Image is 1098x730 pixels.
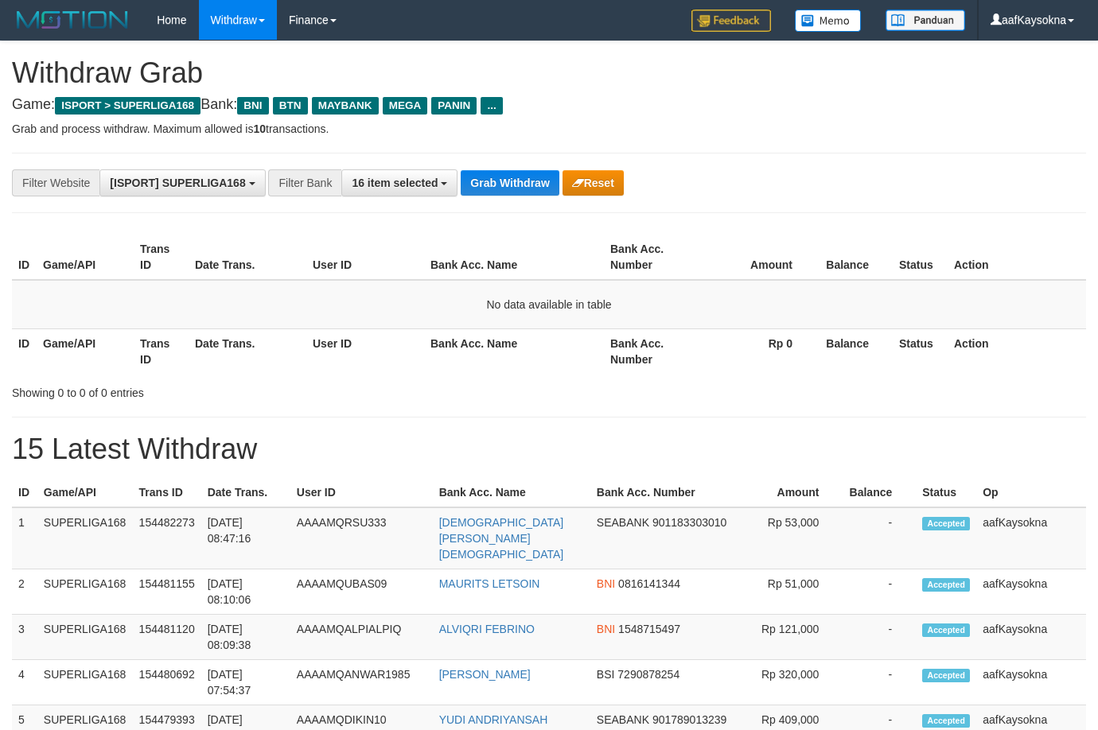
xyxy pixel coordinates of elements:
p: Grab and process withdraw. Maximum allowed is transactions. [12,121,1086,137]
th: Action [948,235,1086,280]
div: Filter Bank [268,169,341,196]
th: Bank Acc. Name [424,235,604,280]
td: aafKaysokna [976,660,1086,705]
th: Trans ID [133,478,201,507]
button: 16 item selected [341,169,457,196]
span: Copy 0816141344 to clipboard [618,577,680,590]
img: Button%20Memo.svg [795,10,862,32]
td: AAAAMQANWAR1985 [290,660,433,705]
th: Trans ID [134,328,189,374]
td: aafKaysokna [976,507,1086,569]
td: No data available in table [12,280,1086,329]
td: 154480692 [133,660,201,705]
th: Game/API [37,478,133,507]
td: aafKaysokna [976,569,1086,615]
span: Accepted [922,517,970,530]
td: 154481155 [133,569,201,615]
th: Balance [816,235,893,280]
th: Bank Acc. Name [433,478,590,507]
td: 2 [12,569,37,615]
span: ISPORT > SUPERLIGA168 [55,97,201,115]
td: 154482273 [133,507,201,569]
a: ALVIQRI FEBRINO [439,623,535,635]
th: Amount [743,478,843,507]
span: BNI [597,577,615,590]
span: Accepted [922,714,970,728]
td: 154481120 [133,615,201,660]
th: Bank Acc. Number [590,478,743,507]
td: Rp 53,000 [743,507,843,569]
th: Date Trans. [189,235,306,280]
td: [DATE] 08:09:38 [201,615,290,660]
span: ... [481,97,502,115]
td: SUPERLIGA168 [37,507,133,569]
td: - [843,569,916,615]
th: Bank Acc. Name [424,328,604,374]
th: Op [976,478,1086,507]
th: ID [12,478,37,507]
th: ID [12,235,37,280]
span: 16 item selected [352,177,438,189]
th: User ID [290,478,433,507]
td: AAAAMQUBAS09 [290,569,433,615]
button: [ISPORT] SUPERLIGA168 [99,169,265,196]
th: Bank Acc. Number [604,235,701,280]
td: Rp 320,000 [743,660,843,705]
th: User ID [306,328,424,374]
h1: 15 Latest Withdraw [12,433,1086,465]
td: 1 [12,507,37,569]
td: 4 [12,660,37,705]
button: Reset [563,170,624,196]
td: SUPERLIGA168 [37,615,133,660]
th: Trans ID [134,235,189,280]
td: [DATE] 08:47:16 [201,507,290,569]
span: Copy 1548715497 to clipboard [618,623,680,635]
td: 3 [12,615,37,660]
td: - [843,507,916,569]
span: BNI [597,623,615,635]
td: - [843,660,916,705]
th: Balance [843,478,916,507]
div: Showing 0 to 0 of 0 entries [12,379,446,401]
a: [DEMOGRAPHIC_DATA][PERSON_NAME][DEMOGRAPHIC_DATA] [439,516,564,561]
th: Game/API [37,235,134,280]
td: Rp 121,000 [743,615,843,660]
a: MAURITS LETSOIN [439,577,540,590]
h1: Withdraw Grab [12,57,1086,89]
th: Amount [701,235,816,280]
img: panduan.png [886,10,965,31]
span: SEABANK [597,516,649,529]
th: Action [948,328,1086,374]
th: Status [916,478,976,507]
span: Accepted [922,578,970,592]
span: BTN [273,97,308,115]
td: AAAAMQRSU333 [290,507,433,569]
td: [DATE] 07:54:37 [201,660,290,705]
td: [DATE] 08:10:06 [201,569,290,615]
td: - [843,615,916,660]
th: User ID [306,235,424,280]
span: [ISPORT] SUPERLIGA168 [110,177,245,189]
span: MEGA [383,97,428,115]
td: SUPERLIGA168 [37,660,133,705]
span: Copy 7290878254 to clipboard [617,668,679,681]
span: Copy 901789013239 to clipboard [652,713,726,726]
a: YUDI ANDRIYANSAH [439,713,548,726]
span: BNI [237,97,268,115]
th: Balance [816,328,893,374]
span: BSI [597,668,615,681]
h4: Game: Bank: [12,97,1086,113]
th: Rp 0 [701,328,816,374]
span: Accepted [922,669,970,682]
th: Date Trans. [189,328,306,374]
td: SUPERLIGA168 [37,569,133,615]
div: Filter Website [12,169,99,196]
th: Status [893,328,948,374]
button: Grab Withdraw [461,170,559,196]
th: ID [12,328,37,374]
span: SEABANK [597,713,649,726]
img: MOTION_logo.png [12,8,133,32]
th: Bank Acc. Number [604,328,701,374]
span: Accepted [922,623,970,637]
a: [PERSON_NAME] [439,668,531,681]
